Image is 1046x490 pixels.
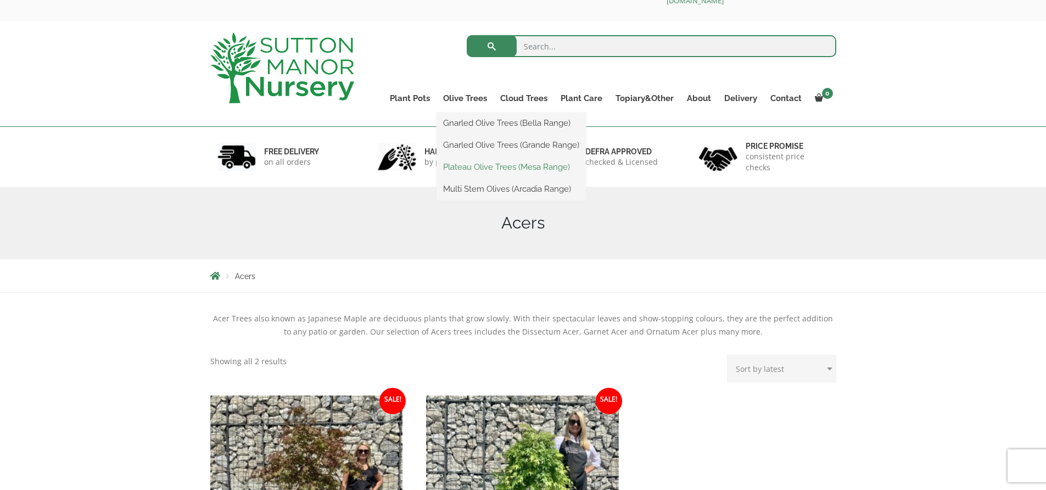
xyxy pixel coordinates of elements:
p: Showing all 2 results [210,355,287,368]
a: Plant Care [554,91,609,106]
span: 0 [822,88,833,99]
span: Sale! [596,388,622,414]
img: logo [210,32,354,103]
h6: Price promise [746,141,829,151]
a: Olive Trees [437,91,494,106]
a: Topiary&Other [609,91,680,106]
h1: Acers [210,213,836,233]
h6: Defra approved [585,147,658,157]
div: Acer Trees also known as Japanese Maple are deciduous plants that grow slowly. With their spectac... [210,312,836,338]
img: 2.jpg [378,143,416,171]
a: Gnarled Olive Trees (Bella Range) [437,115,586,131]
a: 0 [808,91,836,106]
a: Gnarled Olive Trees (Grande Range) [437,137,586,153]
a: Delivery [718,91,764,106]
img: 1.jpg [217,143,256,171]
a: Cloud Trees [494,91,554,106]
a: Plant Pots [383,91,437,106]
p: consistent price checks [746,151,829,173]
a: About [680,91,718,106]
span: Acers [235,272,255,281]
img: 4.jpg [699,140,737,174]
h6: FREE DELIVERY [264,147,319,157]
h6: hand picked [424,147,485,157]
a: Plateau Olive Trees (Mesa Range) [437,159,586,175]
input: Search... [467,35,836,57]
select: Shop order [727,355,836,382]
a: Contact [764,91,808,106]
nav: Breadcrumbs [210,271,836,280]
p: by professionals [424,157,485,168]
a: Multi Stem Olives (Arcadia Range) [437,181,586,197]
span: Sale! [379,388,406,414]
p: on all orders [264,157,319,168]
p: checked & Licensed [585,157,658,168]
